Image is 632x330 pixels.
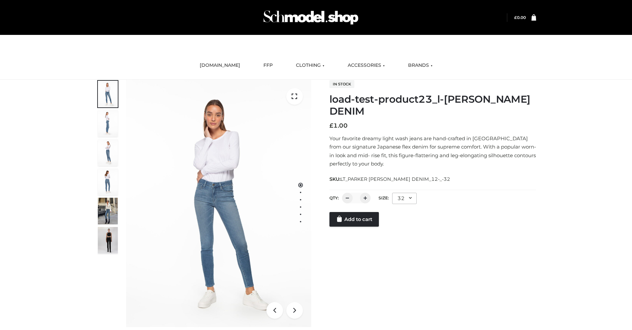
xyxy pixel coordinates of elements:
[343,58,390,73] a: ACCESSORIES
[514,15,526,20] bdi: 0.00
[98,198,118,224] img: Bowery-Skinny_Cove-1.jpg
[403,58,438,73] a: BRANDS
[258,58,278,73] a: FFP
[329,175,451,183] span: SKU:
[329,80,354,88] span: In stock
[514,15,526,20] a: £0.00
[291,58,329,73] a: CLOTHING
[98,110,118,137] img: 2001KLX-Ava-skinny-cove-4-scaled_4636a833-082b-4702-abec-fd5bf279c4fc.jpg
[329,195,339,200] label: QTY:
[98,139,118,166] img: 2001KLX-Ava-skinny-cove-3-scaled_eb6bf915-b6b9-448f-8c6c-8cabb27fd4b2.jpg
[261,4,361,31] img: Schmodel Admin 964
[329,134,536,168] p: Your favorite dreamy light wash jeans are hand-crafted in [GEOGRAPHIC_DATA] from our signature Ja...
[329,93,536,117] h1: load-test-product23_l-[PERSON_NAME] DENIM
[379,195,389,200] label: Size:
[329,122,348,129] bdi: 1.00
[195,58,245,73] a: [DOMAIN_NAME]
[329,122,333,129] span: £
[126,80,311,327] img: 2001KLX-Ava-skinny-cove-1-scaled_9b141654-9513-48e5-b76c-3dc7db129200
[514,15,517,20] span: £
[98,227,118,254] img: 49df5f96394c49d8b5cbdcda3511328a.HD-1080p-2.5Mbps-49301101_thumbnail.jpg
[340,176,450,182] span: LT_PARKER [PERSON_NAME] DENIM_12-_-32
[98,168,118,195] img: 2001KLX-Ava-skinny-cove-2-scaled_32c0e67e-5e94-449c-a916-4c02a8c03427.jpg
[392,193,417,204] div: 32
[329,212,379,227] a: Add to cart
[98,81,118,107] img: 2001KLX-Ava-skinny-cove-1-scaled_9b141654-9513-48e5-b76c-3dc7db129200.jpg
